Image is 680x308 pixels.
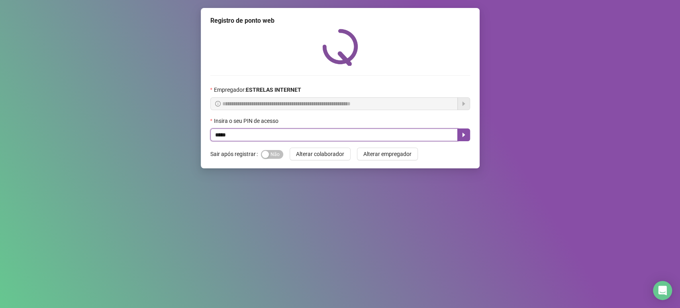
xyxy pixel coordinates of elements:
[461,132,467,138] span: caret-right
[215,101,221,107] span: info-circle
[210,16,470,26] div: Registro de ponto web
[322,29,358,66] img: QRPoint
[357,148,418,160] button: Alterar empregador
[246,87,301,93] strong: ESTRELAS INTERNET
[296,150,344,158] span: Alterar colaborador
[210,148,261,160] label: Sair após registrar
[210,116,284,125] label: Insira o seu PIN de acesso
[363,150,412,158] span: Alterar empregador
[214,85,301,94] span: Empregador :
[653,281,672,300] div: Open Intercom Messenger
[290,148,351,160] button: Alterar colaborador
